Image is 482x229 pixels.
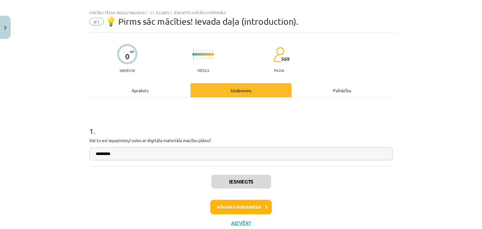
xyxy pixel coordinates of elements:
[212,57,213,59] img: icon-short-line-57e1e144782c952c97e751825c79c345078a6d821885a25fce030b3d8c18986b.svg
[89,116,393,135] h1: 1 .
[200,50,200,51] img: icon-short-line-57e1e144782c952c97e751825c79c345078a6d821885a25fce030b3d8c18986b.svg
[190,83,292,97] div: Uzdevums
[281,56,290,62] span: 569
[209,57,210,59] img: icon-short-line-57e1e144782c952c97e751825c79c345078a6d821885a25fce030b3d8c18986b.svg
[89,83,190,97] div: Apraksts
[211,175,271,189] button: Iesniegts
[105,16,298,27] span: 💡 Pirms sāc mācīties! Ievada daļa (introduction).
[292,83,393,97] div: Palīdzība
[130,50,134,53] span: XP
[212,50,213,51] img: icon-short-line-57e1e144782c952c97e751825c79c345078a6d821885a25fce030b3d8c18986b.svg
[274,68,284,72] p: pilda
[196,57,197,59] img: icon-short-line-57e1e144782c952c97e751825c79c345078a6d821885a25fce030b3d8c18986b.svg
[117,68,137,72] p: Saņemsi
[125,52,130,61] div: 0
[4,26,7,30] img: icon-close-lesson-0947bae3869378f0d4975bcd49f059093ad1ed9edebbc8119c70593378902aed.svg
[89,10,393,15] div: Mācību tēma: Angļu valodas i - 11. klases 1. ieskaites mācību materiāls
[229,220,253,226] button: Aizvērt
[89,137,393,144] p: Vai tu esi iepazinies/-usies ar digitāla materiāla macību plānu?
[196,50,197,51] img: icon-short-line-57e1e144782c952c97e751825c79c345078a6d821885a25fce030b3d8c18986b.svg
[197,68,209,72] p: Viegls
[273,47,284,62] img: students-c634bb4e5e11cddfef0936a35e636f08e4e9abd3cc4e673bd6f9a4125e45ecb1.svg
[193,48,194,61] img: icon-long-line-d9ea69661e0d244f92f715978eff75569469978d946b2353a9bb055b3ed8787d.svg
[209,50,210,51] img: icon-short-line-57e1e144782c952c97e751825c79c345078a6d821885a25fce030b3d8c18986b.svg
[200,57,200,59] img: icon-short-line-57e1e144782c952c97e751825c79c345078a6d821885a25fce030b3d8c18986b.svg
[89,18,104,25] span: #1
[210,200,272,214] button: Nākamā nodarbība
